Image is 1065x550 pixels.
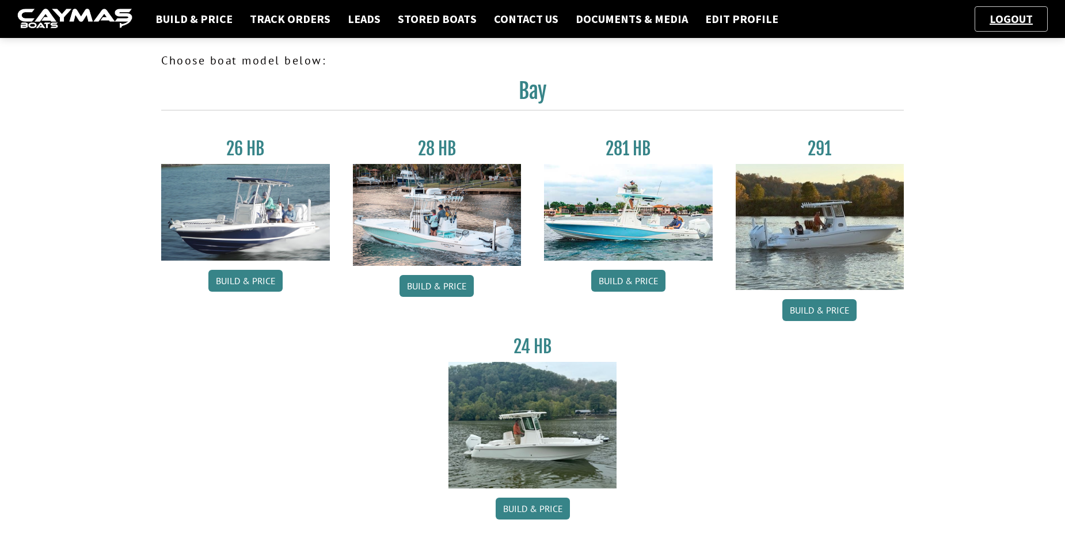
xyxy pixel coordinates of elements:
h3: 291 [736,138,904,159]
a: Documents & Media [570,12,694,26]
img: 24_HB_thumbnail.jpg [448,362,617,488]
a: Build & Price [782,299,857,321]
a: Leads [342,12,386,26]
a: Logout [984,12,1039,26]
a: Track Orders [244,12,336,26]
img: 28-hb-twin.jpg [544,164,713,261]
a: Edit Profile [699,12,784,26]
a: Build & Price [400,275,474,297]
h3: 281 HB [544,138,713,159]
img: 26_new_photo_resized.jpg [161,164,330,261]
img: 28_hb_thumbnail_for_caymas_connect.jpg [353,164,522,266]
a: Stored Boats [392,12,482,26]
a: Contact Us [488,12,564,26]
a: Build & Price [208,270,283,292]
a: Build & Price [150,12,238,26]
p: Choose boat model below: [161,52,904,69]
img: 291_Thumbnail.jpg [736,164,904,290]
h2: Bay [161,78,904,110]
a: Build & Price [591,270,665,292]
h3: 26 HB [161,138,330,159]
img: caymas-dealer-connect-2ed40d3bc7270c1d8d7ffb4b79bf05adc795679939227970def78ec6f6c03838.gif [17,9,132,30]
h3: 24 HB [448,336,617,357]
h3: 28 HB [353,138,522,159]
a: Build & Price [496,498,570,520]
